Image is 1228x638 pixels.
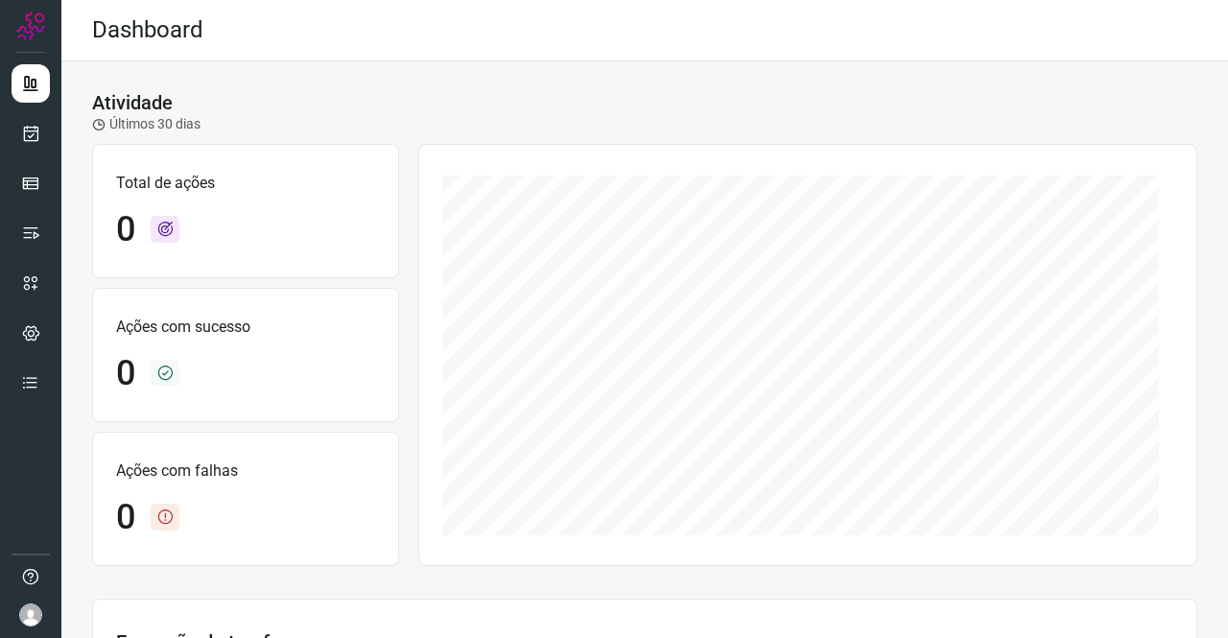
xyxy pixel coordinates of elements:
h1: 0 [116,209,135,250]
p: Ações com sucesso [116,316,375,339]
h1: 0 [116,497,135,538]
h2: Dashboard [92,16,203,44]
p: Ações com falhas [116,460,375,483]
p: Total de ações [116,172,375,195]
h3: Atividade [92,91,173,114]
h1: 0 [116,353,135,394]
img: avatar-user-boy.jpg [19,603,42,626]
p: Últimos 30 dias [92,114,201,134]
img: Logo [16,12,45,40]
